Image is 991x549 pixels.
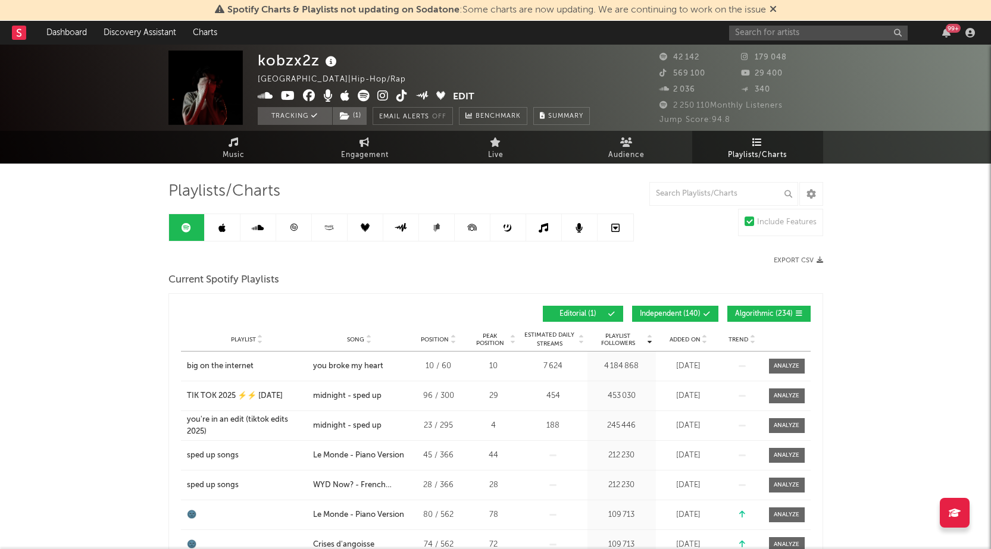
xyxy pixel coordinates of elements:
div: TIK TOK 2025 ⚡⚡ [DATE] [187,390,283,402]
a: Audience [561,131,692,164]
div: 10 [471,360,516,372]
span: Playlists/Charts [168,184,280,199]
div: kobzx2z [258,51,340,70]
a: TIK TOK 2025 ⚡⚡ [DATE] [187,390,307,402]
div: 4 184 868 [590,360,653,372]
span: Music [223,148,245,162]
div: 29 [471,390,516,402]
div: 28 / 366 [412,479,465,491]
div: 453 030 [590,390,653,402]
span: 42 142 [659,54,699,61]
a: Charts [185,21,226,45]
span: Peak Position [471,332,509,347]
div: Le Monde - Piano Version [313,450,404,462]
button: Algorithmic(234) [727,306,811,322]
div: midnight - sped up [313,390,382,402]
div: 109 713 [590,509,653,521]
div: sped up songs [187,479,239,491]
span: Playlist Followers [590,332,646,347]
div: 🌚 [187,509,196,521]
div: 454 [522,390,584,402]
span: Added On [670,336,701,343]
span: Engagement [341,148,389,162]
a: Dashboard [38,21,95,45]
em: Off [432,114,446,120]
span: Current Spotify Playlists [168,273,279,287]
span: Playlist [231,336,256,343]
div: 78 [471,509,516,521]
div: 28 [471,479,516,491]
span: : Some charts are now updating. We are continuing to work on the issue [227,5,766,15]
span: Spotify Charts & Playlists not updating on Sodatone [227,5,459,15]
div: 212 230 [590,450,653,462]
button: Tracking [258,107,332,125]
a: sped up songs [187,479,307,491]
span: Jump Score: 94.8 [659,116,730,124]
div: [DATE] [659,420,718,432]
span: Trend [729,336,748,343]
div: Le Monde - Piano Version [313,509,404,521]
div: WYD Now? - French Remix [313,479,406,491]
span: Position [421,336,449,343]
a: 🌚 [187,509,307,521]
div: 80 / 562 [412,509,465,521]
span: Live [488,148,504,162]
span: Estimated Daily Streams [522,331,577,349]
span: Audience [608,148,645,162]
div: [DATE] [659,390,718,402]
input: Search Playlists/Charts [649,182,798,206]
button: 99+ [942,28,951,37]
input: Search for artists [729,26,908,40]
button: Summary [533,107,590,125]
div: 212 230 [590,479,653,491]
button: Email AlertsOff [373,107,453,125]
span: 340 [741,86,770,93]
div: [DATE] [659,450,718,462]
span: Summary [548,113,583,120]
span: Song [347,336,364,343]
div: 4 [471,420,516,432]
button: Export CSV [774,257,823,264]
div: 45 / 366 [412,450,465,462]
span: 2 036 [659,86,695,93]
div: [DATE] [659,509,718,521]
span: 29 400 [741,70,783,77]
span: Benchmark [476,109,521,124]
span: 179 048 [741,54,787,61]
div: [DATE] [659,479,718,491]
span: ( 1 ) [332,107,367,125]
div: 23 / 295 [412,420,465,432]
div: midnight - sped up [313,420,382,432]
div: 7 624 [522,360,584,372]
span: Playlists/Charts [728,148,787,162]
div: sped up songs [187,450,239,462]
button: Editorial(1) [543,306,623,322]
a: Benchmark [459,107,527,125]
span: Independent ( 140 ) [640,310,701,318]
a: Playlists/Charts [692,131,823,164]
a: sped up songs [187,450,307,462]
div: you broke my heart [313,360,383,372]
div: Include Features [757,215,817,230]
button: Independent(140) [632,306,718,322]
a: Music [168,131,299,164]
a: you're in an edit (tiktok edits 2025) [187,414,307,437]
div: [GEOGRAPHIC_DATA] | Hip-Hop/Rap [258,73,420,87]
div: 188 [522,420,584,432]
a: Live [430,131,561,164]
button: Edit [453,90,474,105]
span: Editorial ( 1 ) [551,310,605,318]
a: big on the internet [187,360,307,372]
div: 245 446 [590,420,653,432]
a: Engagement [299,131,430,164]
div: big on the internet [187,360,254,372]
div: [DATE] [659,360,718,372]
span: Dismiss [770,5,777,15]
span: 2 250 110 Monthly Listeners [659,102,783,109]
div: 44 [471,450,516,462]
a: Discovery Assistant [95,21,185,45]
div: 10 / 60 [412,360,465,372]
div: 96 / 300 [412,390,465,402]
button: (1) [333,107,367,125]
